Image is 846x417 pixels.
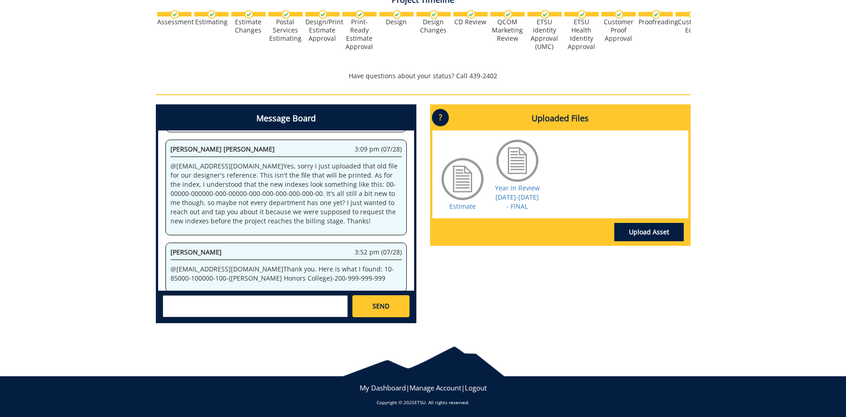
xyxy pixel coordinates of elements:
p: Have questions about your status? Call 439-2402 [156,71,691,81]
img: checkmark [356,10,364,19]
img: checkmark [245,10,253,19]
div: CD Review [453,18,488,26]
img: checkmark [578,10,586,19]
img: checkmark [393,10,401,19]
img: checkmark [504,10,512,19]
div: Print-Ready Estimate Approval [342,18,377,51]
a: Estimate [449,202,476,211]
a: Year in Review [DATE]-[DATE] - FINAL [495,184,540,211]
span: 3:09 pm (07/28) [355,145,402,154]
div: Estimate Changes [231,18,266,34]
h4: Message Board [158,107,414,130]
a: Upload Asset [614,223,684,241]
div: Design/Print Estimate Approval [305,18,340,43]
span: [PERSON_NAME] [PERSON_NAME] [170,145,275,153]
div: Customer Edits [676,18,710,34]
a: ETSU [415,399,426,406]
span: 3:52 pm (07/28) [355,248,402,257]
img: checkmark [430,10,438,19]
div: ETSU Health Identity Approval [564,18,599,51]
img: checkmark [319,10,327,19]
a: Manage Account [410,383,461,392]
img: checkmark [282,10,290,19]
a: SEND [352,295,409,317]
div: Postal Services Estimating [268,18,303,43]
div: Assessment [157,18,192,26]
img: checkmark [689,10,697,19]
a: Logout [465,383,487,392]
div: ETSU Identity Approval (UMC) [527,18,562,51]
div: Design [379,18,414,26]
div: QCOM Marketing Review [490,18,525,43]
img: checkmark [652,10,660,19]
img: checkmark [170,10,179,19]
span: SEND [372,302,389,311]
div: Customer Proof Approval [601,18,636,43]
h4: Uploaded Files [432,107,688,130]
p: @ [EMAIL_ADDRESS][DOMAIN_NAME] Thank you. Here is what I found: 10-85000-100000-100-{[PERSON_NAME... [170,265,402,283]
p: ? [432,109,449,126]
div: Proofreading [638,18,673,26]
img: checkmark [467,10,475,19]
span: [PERSON_NAME] [170,248,222,256]
p: @ [EMAIL_ADDRESS][DOMAIN_NAME] Yes, sorry I just uploaded that old file for our designer's refere... [170,162,402,226]
textarea: messageToSend [163,295,348,317]
img: checkmark [541,10,549,19]
div: Estimating [194,18,229,26]
img: checkmark [208,10,216,19]
img: checkmark [615,10,623,19]
a: My Dashboard [360,383,406,392]
div: Design Changes [416,18,451,34]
